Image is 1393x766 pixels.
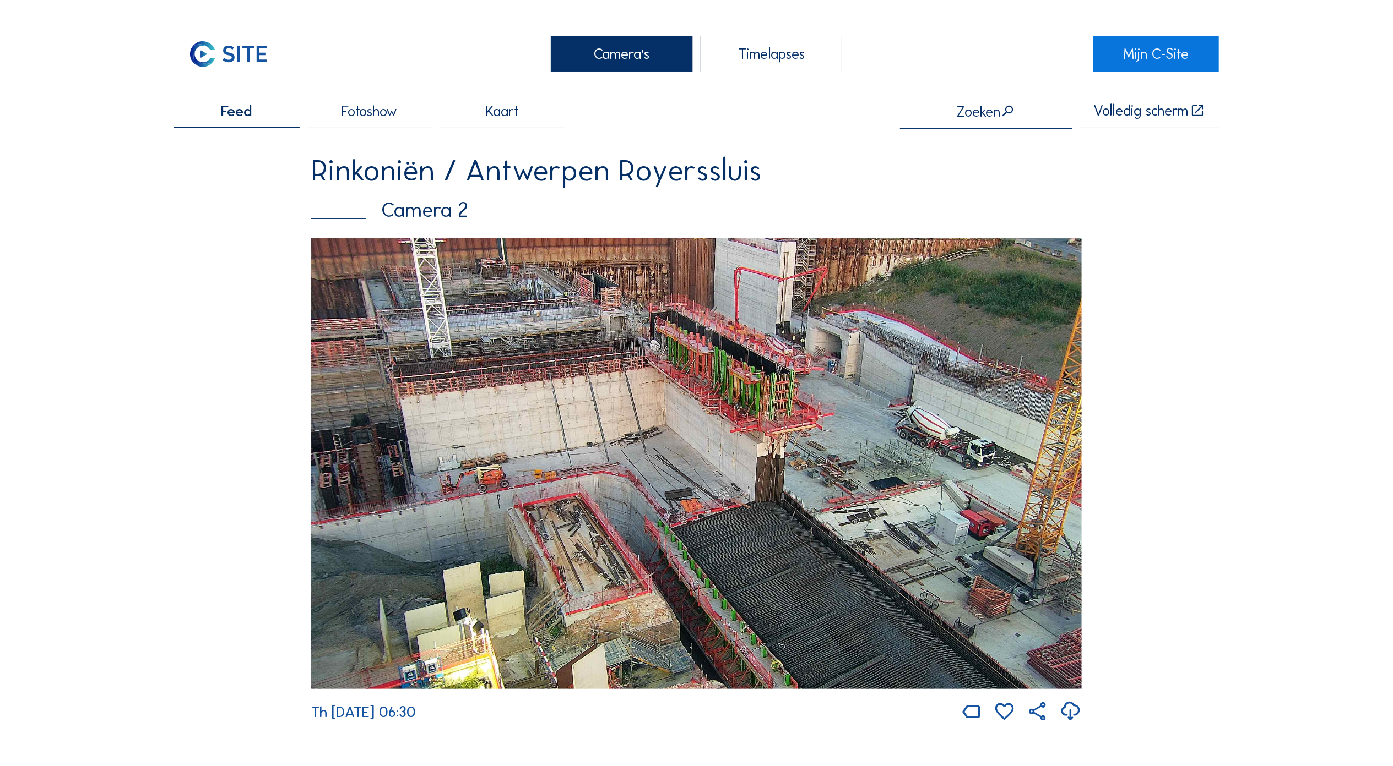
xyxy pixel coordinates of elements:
div: Volledig scherm [1093,103,1188,118]
div: Camera 2 [311,199,1082,220]
img: C-SITE Logo [174,36,284,73]
a: Mijn C-Site [1093,36,1219,73]
span: Kaart [486,103,519,118]
span: Feed [221,103,252,118]
span: Fotoshow [342,103,397,118]
div: Camera's [551,36,693,73]
img: Image [311,238,1082,689]
a: C-SITE Logo [174,36,300,73]
span: Th [DATE] 06:30 [311,703,416,721]
div: Rinkoniën / Antwerpen Royerssluis [311,155,1082,185]
div: Timelapses [700,36,842,73]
